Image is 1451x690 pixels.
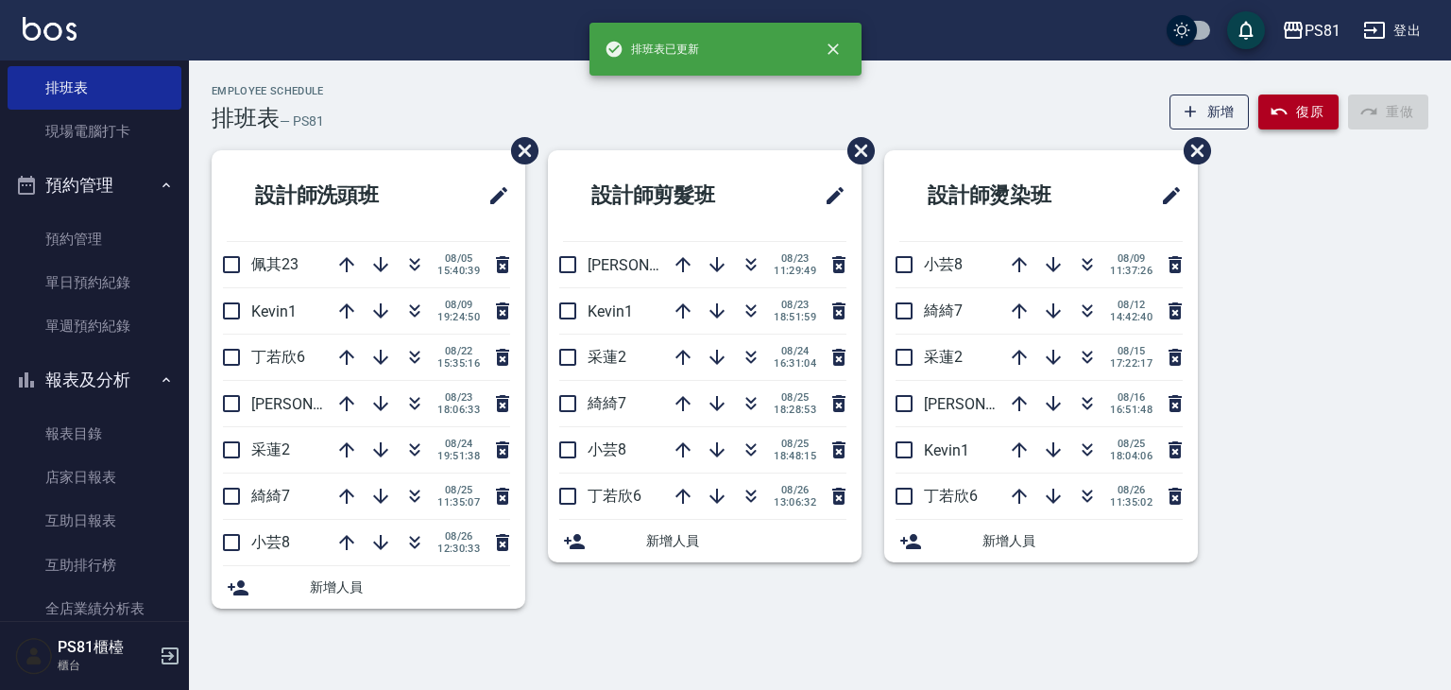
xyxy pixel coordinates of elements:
div: PS81 [1305,19,1340,43]
span: 08/25 [437,484,480,496]
span: 08/23 [774,299,816,311]
span: 11:37:26 [1110,265,1152,277]
span: 08/26 [437,530,480,543]
button: 登出 [1356,13,1428,48]
button: close [812,28,854,70]
span: Kevin1 [588,302,633,320]
span: 08/23 [437,391,480,404]
span: 15:35:16 [437,357,480,370]
h2: 設計師洗頭班 [227,162,441,230]
span: 13:06:32 [774,496,816,509]
span: 17:22:17 [1110,357,1152,370]
span: 小芸8 [924,255,963,273]
span: 刪除班表 [497,123,541,179]
span: 小芸8 [251,533,290,551]
a: 互助排行榜 [8,543,181,587]
span: 11:35:07 [437,496,480,509]
span: 18:28:53 [774,404,816,416]
span: 修改班表的標題 [476,173,510,218]
span: [PERSON_NAME]3 [588,256,709,274]
button: save [1227,11,1265,49]
h2: 設計師燙染班 [899,162,1114,230]
span: 12:30:33 [437,543,480,555]
div: 新增人員 [212,566,525,609]
h3: 排班表 [212,105,280,131]
div: 新增人員 [548,520,862,562]
span: 丁若欣6 [924,487,978,505]
button: 預約管理 [8,161,181,210]
span: 綺綺7 [588,394,626,412]
span: 新增人員 [982,531,1183,551]
span: 16:51:48 [1110,404,1152,416]
span: 08/15 [1110,345,1152,357]
h5: PS81櫃檯 [58,638,154,657]
span: 18:04:06 [1110,450,1152,462]
img: Logo [23,17,77,41]
p: 櫃台 [58,657,154,674]
span: 16:31:04 [774,357,816,370]
a: 預約管理 [8,217,181,261]
span: 08/25 [774,391,816,404]
span: 采蓮2 [924,348,963,366]
span: Kevin1 [251,302,297,320]
span: 刪除班表 [833,123,878,179]
span: 修改班表的標題 [812,173,846,218]
span: 佩其23 [251,255,299,273]
span: [PERSON_NAME]3 [251,395,373,413]
span: 小芸8 [588,440,626,458]
span: 08/25 [774,438,816,450]
span: 修改班表的標題 [1149,173,1183,218]
span: 08/26 [774,484,816,496]
span: 丁若欣6 [588,487,641,505]
button: PS81 [1274,11,1348,50]
span: 08/09 [437,299,480,311]
span: 新增人員 [310,578,510,597]
a: 排班表 [8,66,181,110]
span: 08/24 [774,345,816,357]
span: 刪除班表 [1169,123,1214,179]
div: 新增人員 [884,520,1198,562]
span: 新增人員 [646,531,846,551]
span: 14:42:40 [1110,311,1152,323]
button: 報表及分析 [8,355,181,405]
span: 18:06:33 [437,404,480,416]
span: 丁若欣6 [251,348,305,366]
span: 08/12 [1110,299,1152,311]
span: [PERSON_NAME]3 [924,395,1046,413]
span: 11:35:02 [1110,496,1152,509]
button: 復原 [1258,95,1339,129]
a: 現場電腦打卡 [8,110,181,153]
span: 排班表已更新 [605,40,699,59]
button: 新增 [1169,95,1250,129]
h2: 設計師剪髮班 [563,162,777,230]
a: 報表目錄 [8,412,181,456]
a: 全店業績分析表 [8,587,181,630]
a: 單日預約紀錄 [8,261,181,304]
span: 08/26 [1110,484,1152,496]
a: 單週預約紀錄 [8,304,181,348]
span: 18:51:59 [774,311,816,323]
span: 08/23 [774,252,816,265]
h2: Employee Schedule [212,85,324,97]
span: 綺綺7 [924,302,963,319]
span: 19:51:38 [437,450,480,462]
span: 采蓮2 [588,348,626,366]
span: 08/22 [437,345,480,357]
span: 08/09 [1110,252,1152,265]
h6: — PS81 [280,112,324,131]
span: 綺綺7 [251,487,290,505]
span: 11:29:49 [774,265,816,277]
span: 08/25 [1110,438,1152,450]
span: 19:24:50 [437,311,480,323]
img: Person [15,637,53,675]
span: Kevin1 [924,441,969,459]
span: 08/24 [437,438,480,450]
span: 15:40:39 [437,265,480,277]
a: 互助日報表 [8,499,181,543]
span: 08/05 [437,252,480,265]
span: 18:48:15 [774,450,816,462]
span: 采蓮2 [251,440,290,458]
a: 店家日報表 [8,456,181,499]
span: 08/16 [1110,391,1152,404]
